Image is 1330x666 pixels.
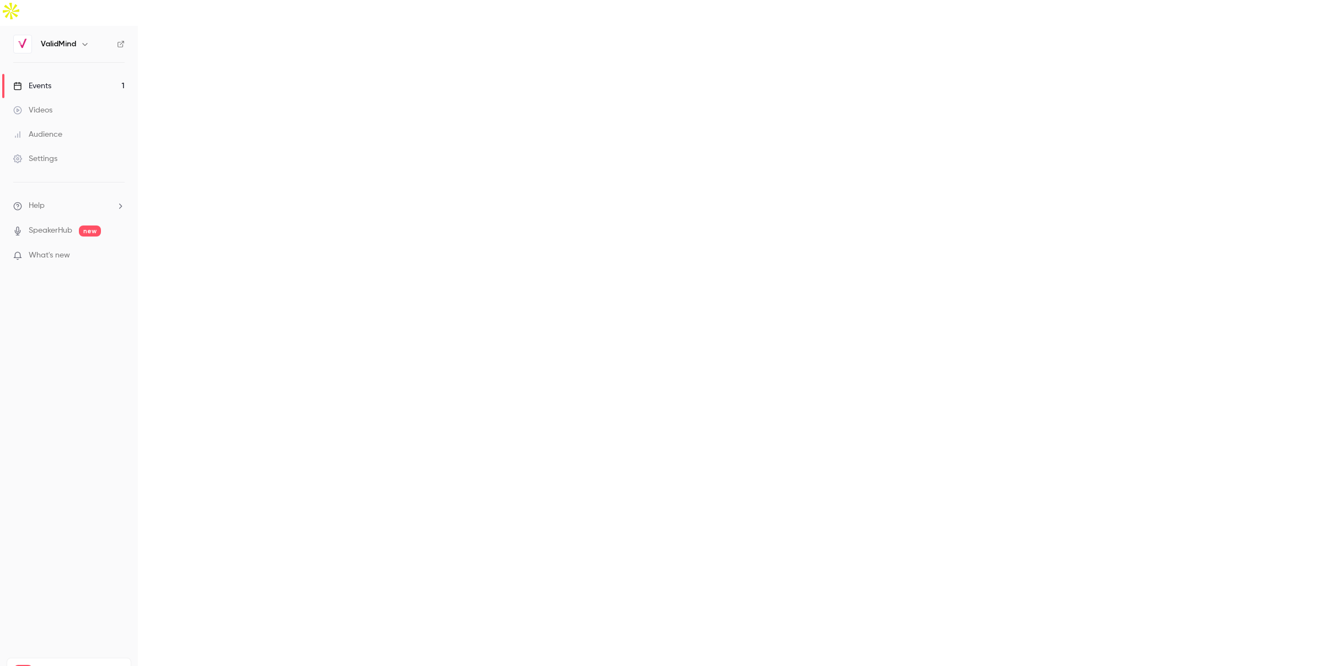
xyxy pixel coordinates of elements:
span: What's new [29,250,70,261]
li: help-dropdown-opener [13,200,125,212]
a: SpeakerHub [29,225,72,237]
span: new [79,225,101,237]
div: Settings [13,153,57,164]
span: Help [29,200,45,212]
h6: ValidMind [41,39,76,50]
img: ValidMind [14,35,31,53]
div: Audience [13,129,62,140]
div: Videos [13,105,52,116]
div: Events [13,80,51,92]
